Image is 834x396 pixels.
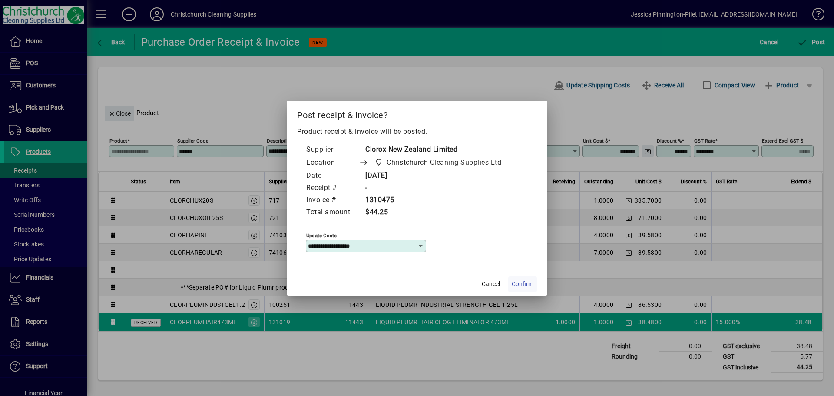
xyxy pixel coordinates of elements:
mat-label: Update costs [306,232,337,238]
td: Supplier [306,144,359,156]
td: - [359,182,518,194]
td: Clorox New Zealand Limited [359,144,518,156]
td: Date [306,170,359,182]
h2: Post receipt & invoice? [287,101,547,126]
td: Receipt # [306,182,359,194]
span: Christchurch Cleaning Supplies Ltd [372,156,505,169]
td: Invoice # [306,194,359,206]
td: 1310475 [359,194,518,206]
p: Product receipt & invoice will be posted. [297,126,537,137]
span: Confirm [512,280,533,289]
span: Christchurch Cleaning Supplies Ltd [387,157,501,168]
td: [DATE] [359,170,518,182]
td: $44.25 [359,206,518,219]
button: Confirm [508,276,537,292]
td: Total amount [306,206,359,219]
span: Cancel [482,280,500,289]
button: Cancel [477,276,505,292]
td: Location [306,156,359,170]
